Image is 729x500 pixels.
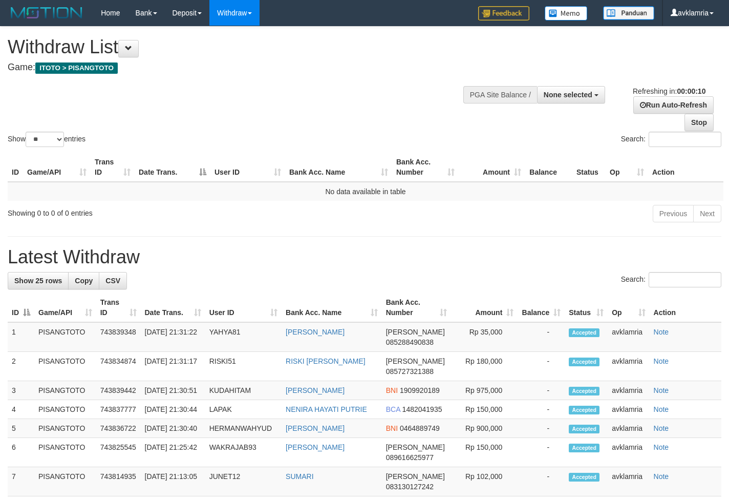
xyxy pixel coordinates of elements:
td: - [518,419,565,438]
td: 6 [8,438,34,467]
a: CSV [99,272,127,289]
a: Stop [684,114,714,131]
td: [DATE] 21:30:51 [141,381,205,400]
td: [DATE] 21:30:44 [141,400,205,419]
span: Copy [75,277,93,285]
td: PISANGTOTO [34,352,96,381]
td: Rp 102,000 [451,467,518,496]
th: Op: activate to sort column ascending [606,153,648,182]
a: Note [654,328,669,336]
td: 743825545 [96,438,141,467]
label: Show entries [8,132,85,147]
button: None selected [537,86,605,103]
td: 4 [8,400,34,419]
span: None selected [544,91,592,99]
th: Bank Acc. Number: activate to sort column ascending [382,293,451,322]
span: CSV [105,277,120,285]
td: No data available in table [8,182,723,201]
td: avklamria [608,352,649,381]
td: Rp 900,000 [451,419,518,438]
span: Accepted [569,358,599,366]
a: Note [654,472,669,481]
td: 743836722 [96,419,141,438]
td: avklamria [608,467,649,496]
span: [PERSON_NAME] [386,443,445,451]
a: Run Auto-Refresh [633,96,714,114]
span: Copy 085288490838 to clipboard [386,338,434,346]
span: Accepted [569,444,599,452]
th: Trans ID: activate to sort column ascending [96,293,141,322]
td: 743839348 [96,322,141,352]
a: Note [654,443,669,451]
th: Op: activate to sort column ascending [608,293,649,322]
th: Bank Acc. Name: activate to sort column ascending [285,153,392,182]
a: [PERSON_NAME] [286,443,345,451]
span: [PERSON_NAME] [386,357,445,365]
th: User ID: activate to sort column ascending [205,293,282,322]
td: - [518,352,565,381]
th: User ID: activate to sort column ascending [210,153,285,182]
a: Note [654,405,669,413]
a: [PERSON_NAME] [286,328,345,336]
td: avklamria [608,438,649,467]
img: MOTION_logo.png [8,5,85,20]
td: avklamria [608,400,649,419]
td: HERMANWAHYUD [205,419,282,438]
td: - [518,438,565,467]
th: Game/API: activate to sort column ascending [34,293,96,322]
td: - [518,400,565,419]
span: BNI [386,424,398,432]
td: [DATE] 21:31:22 [141,322,205,352]
a: Note [654,424,669,432]
td: RISKI51 [205,352,282,381]
a: NENIRA HAYATI PUTRIE [286,405,367,413]
td: PISANGTOTO [34,438,96,467]
span: Copy 0464889749 to clipboard [400,424,440,432]
h1: Withdraw List [8,37,476,57]
td: Rp 180,000 [451,352,518,381]
td: 743814935 [96,467,141,496]
th: Game/API: activate to sort column ascending [23,153,91,182]
a: [PERSON_NAME] [286,424,345,432]
a: Note [654,386,669,394]
h4: Game: [8,62,476,73]
th: Amount: activate to sort column ascending [459,153,525,182]
td: avklamria [608,381,649,400]
label: Search: [621,272,721,287]
th: Status [572,153,606,182]
span: Accepted [569,387,599,395]
td: 743837777 [96,400,141,419]
td: avklamria [608,322,649,352]
td: avklamria [608,419,649,438]
th: Action [648,153,723,182]
td: Rp 150,000 [451,438,518,467]
strong: 00:00:10 [677,87,705,95]
span: ITOTO > PISANGTOTO [35,62,118,74]
td: 7 [8,467,34,496]
td: [DATE] 21:25:42 [141,438,205,467]
td: - [518,322,565,352]
span: BNI [386,386,398,394]
td: 1 [8,322,34,352]
td: WAKRAJAB93 [205,438,282,467]
td: PISANGTOTO [34,381,96,400]
span: BCA [386,405,400,413]
td: 2 [8,352,34,381]
input: Search: [649,132,721,147]
span: Accepted [569,406,599,414]
th: Date Trans.: activate to sort column descending [135,153,210,182]
th: Balance [525,153,572,182]
th: Balance: activate to sort column ascending [518,293,565,322]
a: Note [654,357,669,365]
span: Copy 1482041935 to clipboard [402,405,442,413]
td: [DATE] 21:13:05 [141,467,205,496]
td: 743834874 [96,352,141,381]
a: [PERSON_NAME] [286,386,345,394]
td: Rp 150,000 [451,400,518,419]
span: Accepted [569,328,599,337]
td: KUDAHITAM [205,381,282,400]
span: Copy 085727321388 to clipboard [386,367,434,376]
th: Action [650,293,721,322]
h1: Latest Withdraw [8,247,721,267]
td: PISANGTOTO [34,467,96,496]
